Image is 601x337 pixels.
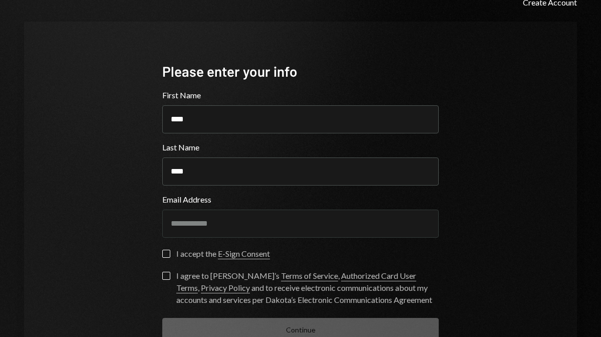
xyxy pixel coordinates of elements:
a: Authorized Card User Terms [176,271,416,293]
a: Privacy Policy [201,283,250,293]
div: I accept the [176,248,270,260]
label: Last Name [162,141,439,153]
div: Please enter your info [162,62,439,81]
label: Email Address [162,194,439,206]
label: First Name [162,89,439,101]
a: Terms of Service [281,271,338,281]
button: I accept the E-Sign Consent [162,250,170,258]
button: I agree to [PERSON_NAME]’s Terms of Service, Authorized Card User Terms, Privacy Policy and to re... [162,272,170,280]
div: I agree to [PERSON_NAME]’s , , and to receive electronic communications about my accounts and ser... [176,270,439,306]
a: E-Sign Consent [218,249,270,259]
